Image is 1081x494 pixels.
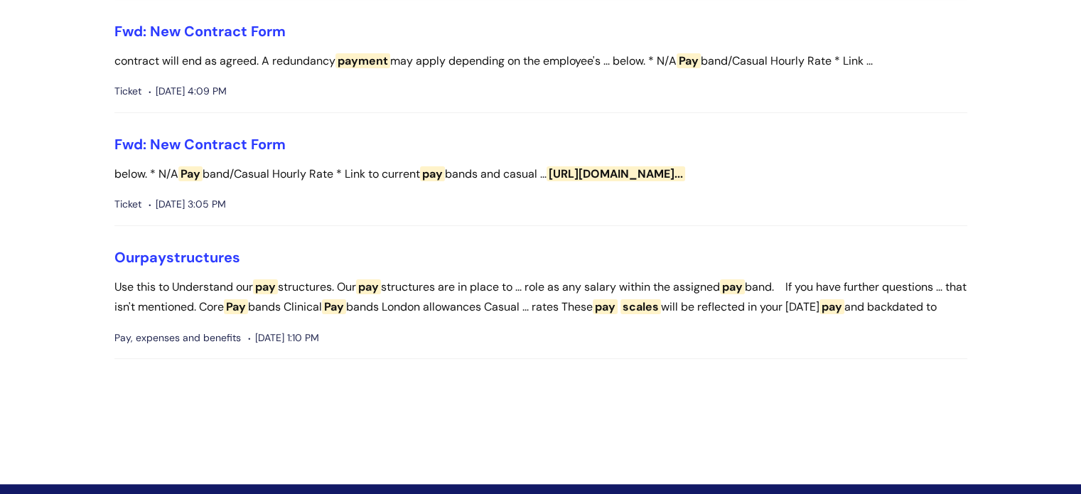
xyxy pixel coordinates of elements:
span: Pay [224,299,248,314]
a: Fwd: New Contract Form [114,135,286,154]
span: payment [335,53,390,68]
span: Ticket [114,195,141,213]
span: [URL][DOMAIN_NAME]... [547,166,685,181]
span: pay [420,166,445,181]
p: Use this to Understand our structures. Our structures are in place to ... role as any salary with... [114,277,967,318]
span: pay [140,248,166,267]
p: contract will end as agreed. A redundancy may apply depending on the employee's ... below. * N/A ... [114,51,967,72]
a: Ourpaystructures [114,248,240,267]
span: pay [593,299,618,314]
span: Pay, expenses and benefits [114,329,241,347]
span: pay [720,279,745,294]
span: pay [819,299,844,314]
span: Pay [677,53,701,68]
span: Pay [322,299,346,314]
span: [DATE] 1:10 PM [248,329,319,347]
span: [DATE] 4:09 PM [149,82,227,100]
span: Ticket [114,82,141,100]
span: [DATE] 3:05 PM [149,195,226,213]
span: pay [356,279,381,294]
span: Pay [178,166,203,181]
a: Fwd: New Contract Form [114,22,286,41]
p: below. * N/A band/Casual Hourly Rate * Link to current bands and casual ... [114,164,967,185]
span: scales [620,299,661,314]
span: pay [253,279,278,294]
